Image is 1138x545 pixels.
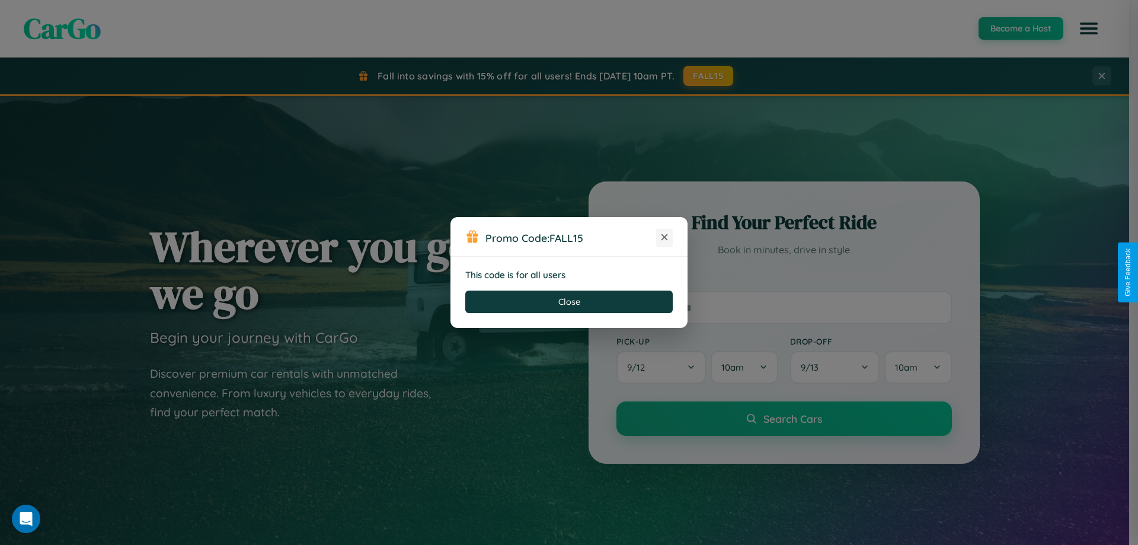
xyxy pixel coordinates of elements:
button: Close [465,291,673,313]
strong: This code is for all users [465,269,565,281]
b: FALL15 [549,231,583,244]
div: Open Intercom Messenger [12,505,40,533]
h3: Promo Code: [485,231,656,244]
div: Give Feedback [1124,248,1132,297]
